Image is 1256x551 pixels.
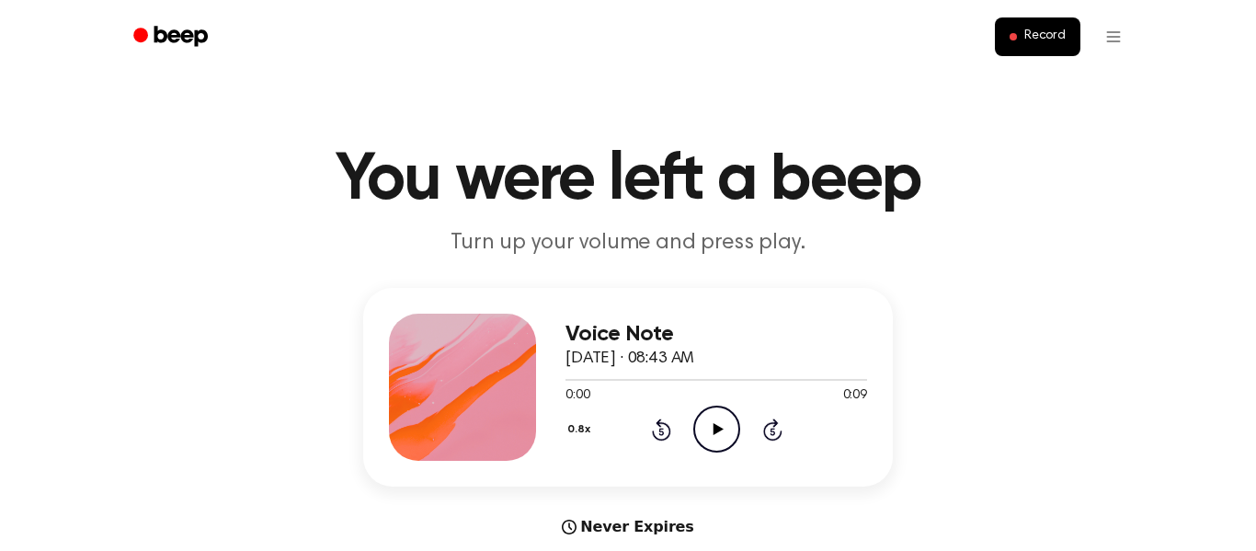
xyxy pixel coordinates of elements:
[275,228,981,258] p: Turn up your volume and press play.
[120,19,224,55] a: Beep
[1024,29,1066,45] span: Record
[565,350,694,367] span: [DATE] · 08:43 AM
[565,386,589,406] span: 0:00
[363,516,893,538] div: Never Expires
[157,147,1099,213] h1: You were left a beep
[843,386,867,406] span: 0:09
[565,414,597,445] button: 0.8x
[995,17,1080,56] button: Record
[1091,15,1136,59] button: Open menu
[565,322,867,347] h3: Voice Note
